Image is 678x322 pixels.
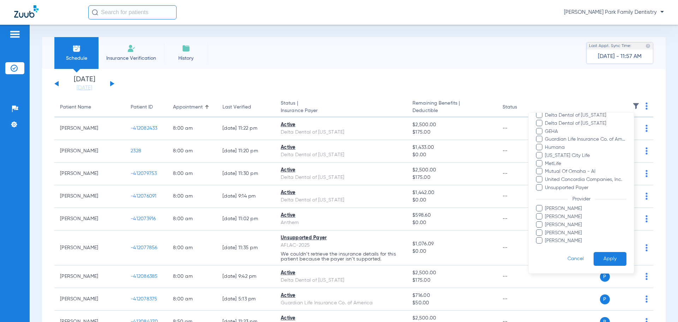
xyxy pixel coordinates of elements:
span: [US_STATE] City Life [545,152,626,159]
span: MetLife [545,160,626,168]
span: [PERSON_NAME] [545,229,626,237]
span: United Concordia Companies, Inc. [545,176,626,183]
span: Mutual Of Omaha - AI [545,168,626,175]
span: [PERSON_NAME] [545,221,626,229]
span: Delta Dental of [US_STATE] [545,120,626,127]
button: Apply [594,252,626,266]
span: [PERSON_NAME] [545,237,626,245]
span: Delta Dental of [US_STATE] [545,112,626,119]
span: Guardian Life Insurance Co. of America [545,136,626,143]
span: [PERSON_NAME] [545,213,626,221]
span: Provider [568,197,595,201]
button: Cancel [558,252,594,266]
span: GEHA [545,128,626,135]
span: [PERSON_NAME] [545,205,626,212]
span: Unsupported Payer [545,184,626,192]
span: Humana [545,144,626,151]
